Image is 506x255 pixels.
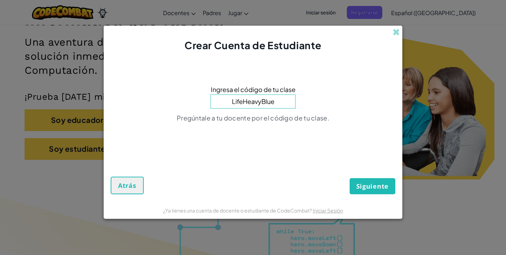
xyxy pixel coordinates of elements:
button: Atrás [111,177,144,194]
span: Siguiente [356,182,389,190]
span: Ingresa el código de tu clase [211,84,296,94]
span: Crear Cuenta de Estudiante [184,39,322,51]
button: Siguiente [350,178,395,194]
span: ¿Ya tienes una cuenta de docente o estudiante de CodeCombat? [163,207,313,214]
span: Pregúntale a tu docente por el código de tu clase. [177,114,329,122]
a: Iniciar Sesión [313,207,343,214]
span: Atrás [118,181,136,190]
